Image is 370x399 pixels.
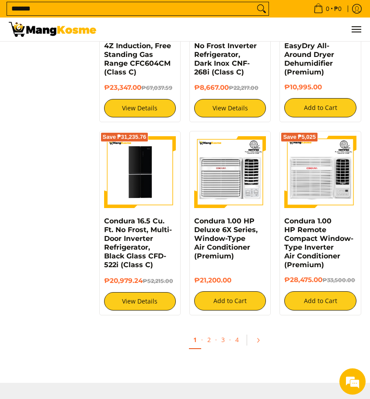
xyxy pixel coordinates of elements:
span: We're online! [51,110,121,199]
span: · [201,335,203,344]
img: Condura 1.00 HP Deluxe 6X Series, Window-Type Air Conditioner (Premium) [194,136,266,208]
span: · [215,335,217,344]
a: Condura 20 L EasyDry All-Around Dryer Dehumidifier (Premium) [284,33,334,76]
del: ₱52,215.00 [143,278,173,284]
del: ₱22,217.00 [229,85,258,91]
a: Condura 16.5 Cu. Ft. No Frost, Multi-Door Inverter Refrigerator, Black Glass CFD-522i (Class C) [104,217,172,269]
h6: ₱21,200.00 [194,276,266,285]
button: Menu [351,18,361,41]
span: 0 [325,6,331,12]
span: • [311,4,344,14]
h6: ₱20,979.24 [104,277,176,286]
a: Condura 60 CM, 4Z Induction, Free Standing Gas Range CFC604CM (Class C) [104,33,171,76]
img: Condura 16.5 Cu. Ft. No Frost, Multi-Door Inverter Refrigerator, Black Glass CFD-522i (Class C) [104,137,176,207]
span: · [229,335,231,344]
h6: ₱8,667.00 [194,84,266,92]
ul: Customer Navigation [105,18,361,41]
a: View Details [194,99,266,117]
a: Condura 1.00 HP Remote Compact Window-Type Inverter Air Conditioner (Premium) [284,217,353,269]
del: ₱67,037.59 [141,85,172,91]
span: ₱0 [333,6,343,12]
ul: Pagination [95,328,366,357]
a: 4 [231,331,243,348]
a: Condura 8.7 Cu. Ft. No Frost Inverter Refrigerator, Dark Inox CNF-268i (Class C) [194,33,264,76]
button: Search [255,2,269,15]
a: 1 [189,331,201,349]
del: ₱33,500.00 [322,277,355,283]
img: Condura 1.00 HP Remote Compact Window-Type Inverter Air Conditioner (Premium) [284,136,356,208]
a: Condura 1.00 HP Deluxe 6X Series, Window-Type Air Conditioner (Premium) [194,217,258,260]
button: Add to Cart [284,98,356,117]
textarea: Type your message and hit 'Enter' [4,239,167,270]
h6: ₱23,347.00 [104,84,176,92]
h6: ₱28,475.00 [284,276,356,285]
span: Save ₱5,025 [283,134,316,140]
a: View Details [104,292,176,311]
button: Add to Cart [284,291,356,311]
a: 2 [203,331,215,348]
div: Chat with us now [45,49,147,60]
span: Save ₱31,235.76 [103,134,147,140]
nav: Main Menu [105,18,361,41]
img: Search: 77 results found for &quot;condura&quot; | Mang Kosme [9,22,96,37]
a: View Details [104,99,176,117]
a: 3 [217,331,229,348]
div: Minimize live chat window [143,4,164,25]
button: Add to Cart [194,291,266,311]
h6: ₱10,995.00 [284,83,356,92]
